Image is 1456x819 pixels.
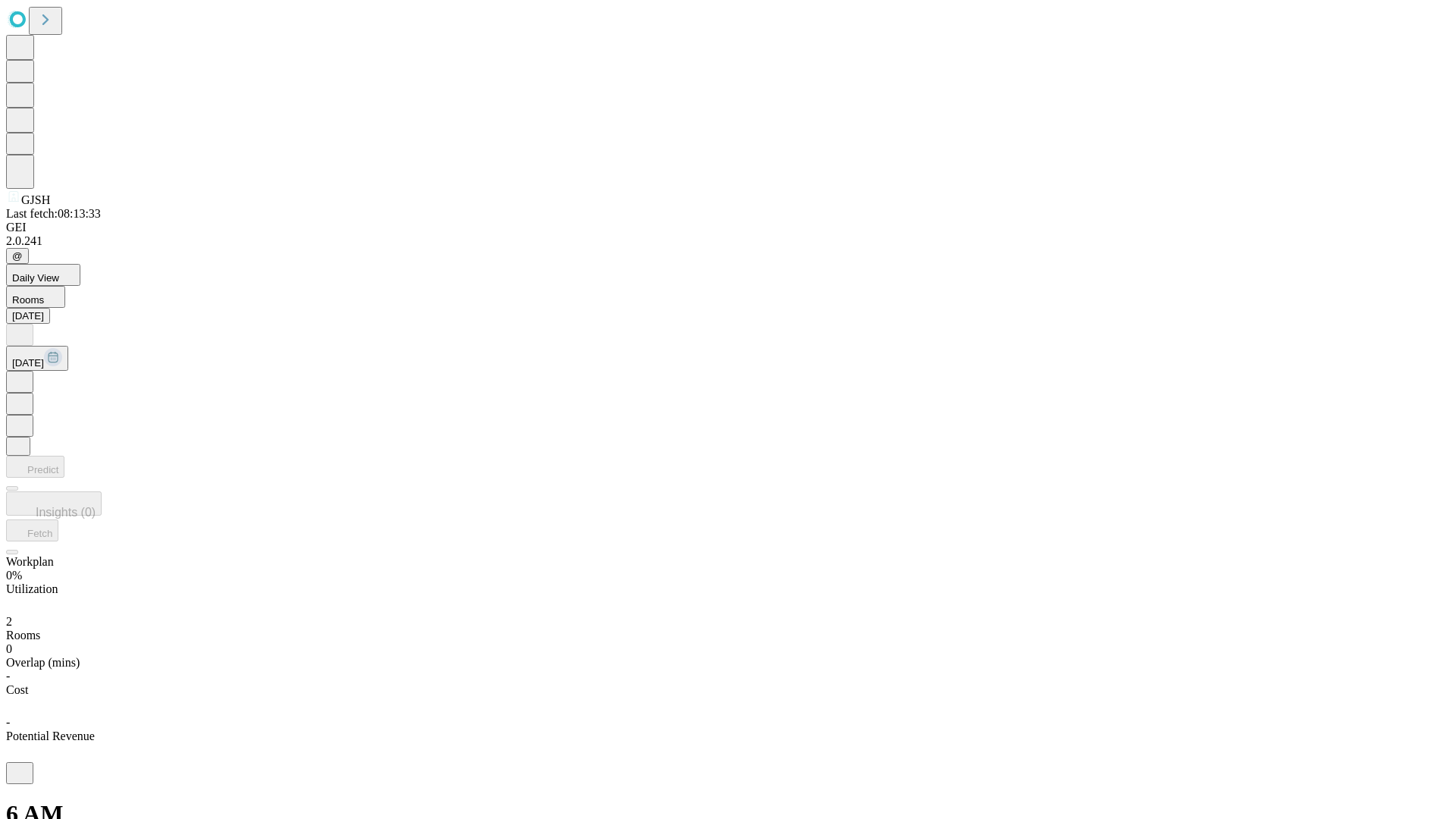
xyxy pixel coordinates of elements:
span: @ [12,250,23,262]
button: Rooms [6,286,65,308]
span: Potential Revenue [6,730,95,742]
span: [DATE] [12,357,44,369]
span: Overlap (mins) [6,656,80,669]
span: Cost [6,683,28,696]
span: - [6,716,10,729]
span: Workplan [6,555,54,568]
span: Daily View [12,272,59,284]
span: 0% [6,569,22,582]
button: [DATE] [6,308,50,324]
span: Insights (0) [36,506,96,519]
span: - [6,670,10,682]
button: Predict [6,456,64,478]
button: @ [6,248,29,264]
span: Last fetch: 08:13:33 [6,207,101,220]
div: 2.0.241 [6,234,1450,248]
span: 0 [6,642,12,655]
span: 2 [6,615,12,628]
button: Fetch [6,519,58,541]
span: Rooms [6,629,40,642]
button: Daily View [6,264,80,286]
button: Insights (0) [6,491,102,516]
div: GEI [6,221,1450,234]
span: Rooms [12,294,44,306]
button: [DATE] [6,346,68,371]
span: Utilization [6,582,58,595]
span: GJSH [21,193,50,206]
